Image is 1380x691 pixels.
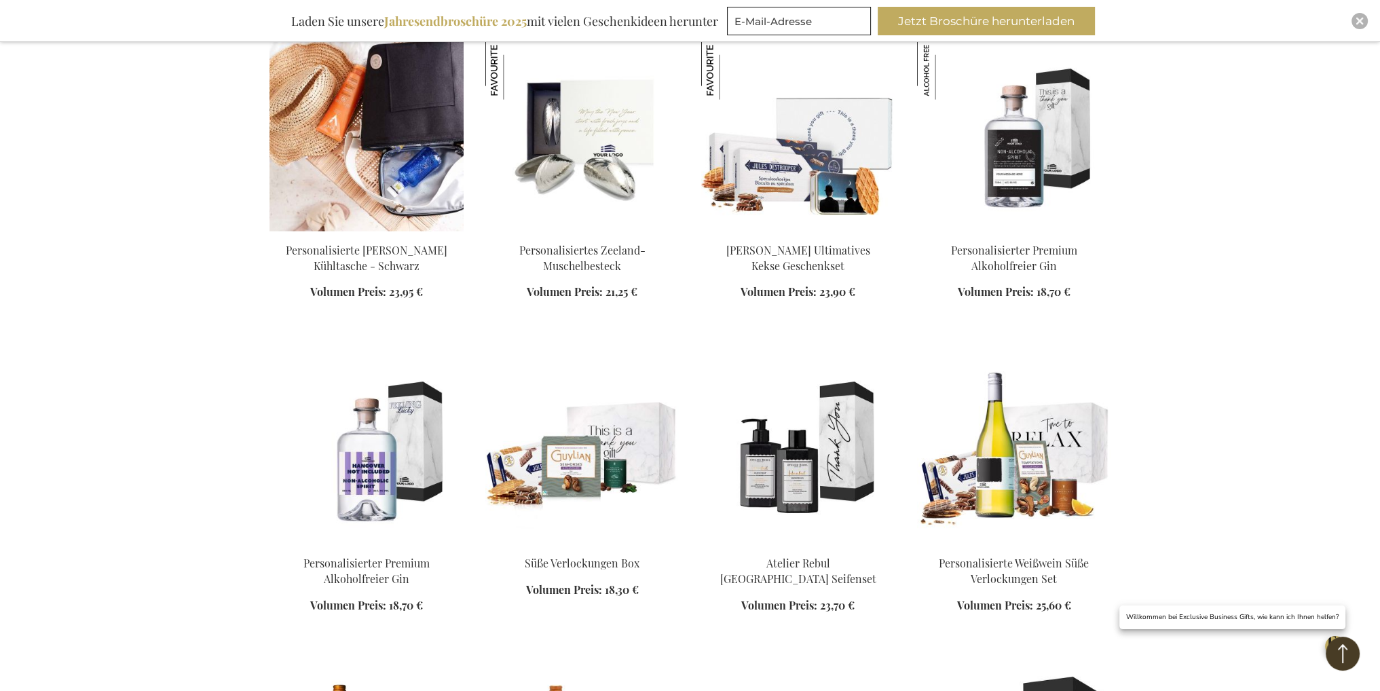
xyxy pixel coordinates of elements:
b: Jahresendbroschüre 2025 [384,13,527,29]
span: Volumen Preis: [527,284,603,299]
img: Jules Destrooper Ultimate Biscuits Gift Set [701,41,895,231]
span: Volumen Preis: [310,598,386,612]
img: Sweet Temptations Box [485,354,679,544]
a: [PERSON_NAME] Ultimatives Kekse Geschenkset [726,243,870,273]
a: Personalisierter Premium Alkoholfreier Gin [951,243,1077,273]
span: Volumen Preis: [957,598,1033,612]
a: Atelier Rebul [GEOGRAPHIC_DATA] Seifenset [720,556,876,586]
img: Personalisierter Premium Alkoholfreier Gin [917,41,975,100]
a: Personalised Sortino Cooler Bag - Black [269,226,464,239]
span: 18,30 € [605,582,639,597]
img: Atelier Rebul Istanbul Soap Set [701,354,895,544]
img: Personalised Premium Non-Alcoholic Spirit [269,354,464,544]
span: 23,90 € [819,284,855,299]
a: Volumen Preis: 18,70 € [310,598,423,614]
form: marketing offers and promotions [727,7,875,39]
span: 18,70 € [389,598,423,612]
a: Volumen Preis: 18,70 € [958,284,1070,300]
a: Volumen Preis: 23,90 € [741,284,855,300]
img: Personalisierte Sortino Kühltasche - Schwarz [269,41,464,231]
img: Jules Destrooper Ultimatives Kekse Geschenkset [701,41,760,100]
span: Volumen Preis: [958,284,1034,299]
a: Personalised Zeeland Mussel Cutlery Personalisiertes Zeeland-Muschelbesteck [485,226,679,239]
span: 21,25 € [605,284,637,299]
img: Personalised white wine [917,354,1111,544]
img: Personalised Zeeland Mussel Cutlery [485,41,679,231]
a: Personalised white wine [917,539,1111,552]
a: Jules Destrooper Ultimate Biscuits Gift Set Jules Destrooper Ultimatives Kekse Geschenkset [701,226,895,239]
img: Close [1356,17,1364,25]
a: Volumen Preis: 25,60 € [957,598,1071,614]
a: Personalised Premium Non-Alcoholic Spirit [269,539,464,552]
a: Atelier Rebul Istanbul Soap Set [701,539,895,552]
a: Sweet Temptations Box [485,539,679,552]
div: Close [1351,13,1368,29]
a: Volumen Preis: 23,70 € [741,598,855,614]
div: Laden Sie unsere mit vielen Geschenkideen herunter [285,7,724,35]
span: 18,70 € [1037,284,1070,299]
a: Personalisierte Weißwein Süße Verlockungen Set [939,556,1089,586]
button: Jetzt Broschüre herunterladen [878,7,1095,35]
a: Personalised Premium Non-Alcoholic Gin Personalisierter Premium Alkoholfreier Gin [917,226,1111,239]
img: Personalisiertes Zeeland-Muschelbesteck [485,41,544,100]
span: Volumen Preis: [741,598,817,612]
a: Volumen Preis: 21,25 € [527,284,637,300]
span: Volumen Preis: [526,582,602,597]
span: Volumen Preis: [741,284,817,299]
span: 23,70 € [820,598,855,612]
a: Personalisiertes Zeeland-Muschelbesteck [519,243,646,273]
a: Personalisierter Premium Alkoholfreier Gin [303,556,430,586]
img: Personalised Premium Non-Alcoholic Gin [917,41,1111,231]
a: Süße Verlockungen Box [525,556,639,570]
span: 25,60 € [1036,598,1071,612]
input: E-Mail-Adresse [727,7,871,35]
a: Volumen Preis: 18,30 € [526,582,639,598]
